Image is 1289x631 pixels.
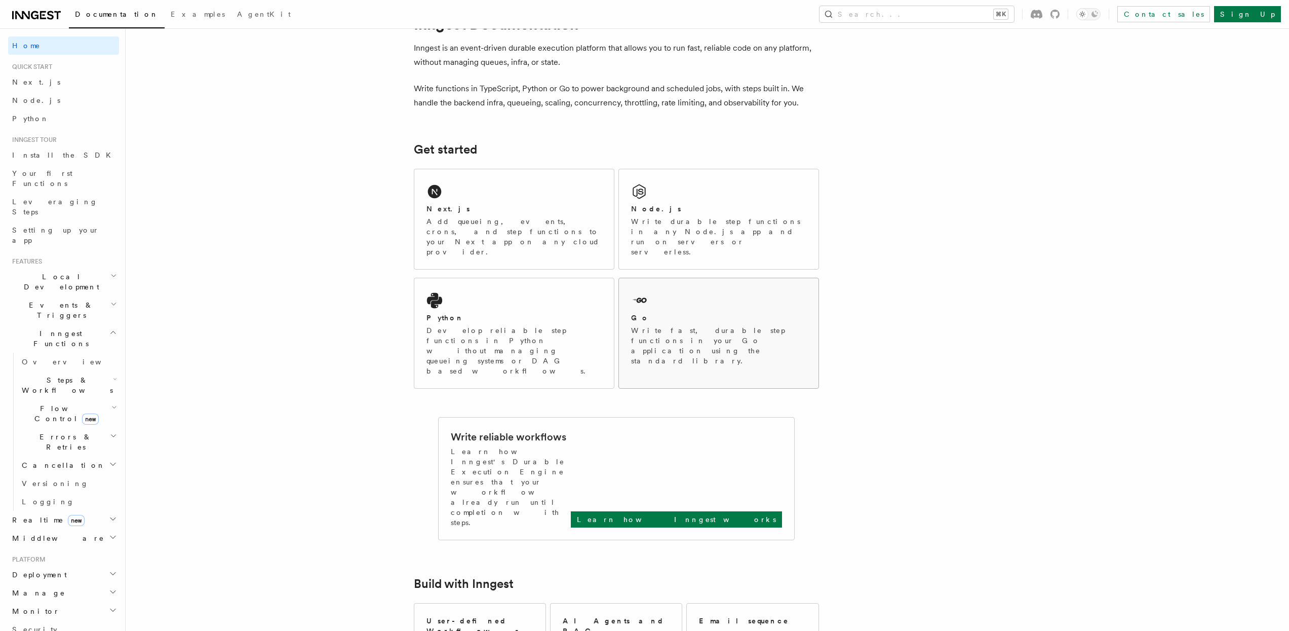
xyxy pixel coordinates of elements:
[426,325,602,376] p: Develop reliable step functions in Python without managing queueing systems or DAG based workflows.
[8,533,104,543] span: Middleware
[8,257,42,266] span: Features
[8,584,119,602] button: Manage
[8,324,119,353] button: Inngest Functions
[12,169,72,188] span: Your first Functions
[819,6,1014,22] button: Search...⌘K
[22,358,126,366] span: Overview
[631,216,806,257] p: Write durable step functions in any Node.js app and run on servers or serverless.
[12,198,98,216] span: Leveraging Steps
[1117,6,1210,22] a: Contact sales
[618,169,819,270] a: Node.jsWrite durable step functions in any Node.js app and run on servers or serverless.
[12,115,49,123] span: Python
[426,216,602,257] p: Add queueing, events, crons, and step functions to your Next app on any cloud provider.
[8,300,110,320] span: Events & Triggers
[18,375,113,395] span: Steps & Workflows
[414,278,614,389] a: PythonDevelop reliable step functions in Python without managing queueing systems or DAG based wo...
[18,403,111,424] span: Flow Control
[8,193,119,221] a: Leveraging Steps
[8,296,119,324] button: Events & Triggers
[414,142,477,157] a: Get started
[571,511,782,528] a: Learn how Inngest works
[18,456,119,474] button: Cancellation
[22,479,89,488] span: Versioning
[414,169,614,270] a: Next.jsAdd queueing, events, crons, and step functions to your Next app on any cloud provider.
[994,9,1008,19] kbd: ⌘K
[8,353,119,511] div: Inngest Functions
[18,432,110,452] span: Errors & Retries
[75,10,159,18] span: Documentation
[165,3,231,27] a: Examples
[12,41,41,51] span: Home
[12,151,117,159] span: Install the SDK
[426,204,470,214] h2: Next.js
[8,529,119,547] button: Middleware
[631,204,681,214] h2: Node.js
[8,146,119,164] a: Install the SDK
[8,588,65,598] span: Manage
[618,278,819,389] a: GoWrite fast, durable step functions in your Go application using the standard library.
[8,555,46,564] span: Platform
[22,498,74,506] span: Logging
[171,10,225,18] span: Examples
[414,82,819,110] p: Write functions in TypeScript, Python or Go to power background and scheduled jobs, with steps bu...
[8,268,119,296] button: Local Development
[8,602,119,620] button: Monitor
[68,515,85,526] span: new
[18,399,119,428] button: Flow Controlnew
[8,73,119,91] a: Next.js
[1214,6,1281,22] a: Sign Up
[8,36,119,55] a: Home
[12,78,60,86] span: Next.js
[8,136,57,144] span: Inngest tour
[231,3,297,27] a: AgentKit
[8,164,119,193] a: Your first Functions
[8,606,60,616] span: Monitor
[18,353,119,371] a: Overview
[8,515,85,525] span: Realtime
[12,226,99,244] span: Setting up your app
[82,414,99,425] span: new
[18,460,105,470] span: Cancellation
[237,10,291,18] span: AgentKit
[577,514,776,525] p: Learn how Inngest works
[8,511,119,529] button: Realtimenew
[8,570,67,580] span: Deployment
[451,447,571,528] p: Learn how Inngest's Durable Execution Engine ensures that your workflow already run until complet...
[8,63,52,71] span: Quick start
[18,474,119,493] a: Versioning
[18,371,119,399] button: Steps & Workflows
[631,325,806,366] p: Write fast, durable step functions in your Go application using the standard library.
[451,430,566,444] h2: Write reliable workflows
[12,96,60,104] span: Node.js
[414,577,514,591] a: Build with Inngest
[414,41,819,69] p: Inngest is an event-driven durable execution platform that allows you to run fast, reliable code ...
[8,91,119,109] a: Node.js
[426,313,464,323] h2: Python
[631,313,649,323] h2: Go
[8,109,119,128] a: Python
[8,566,119,584] button: Deployment
[8,272,110,292] span: Local Development
[8,328,109,349] span: Inngest Functions
[69,3,165,28] a: Documentation
[699,616,789,626] h2: Email sequence
[1076,8,1101,20] button: Toggle dark mode
[18,428,119,456] button: Errors & Retries
[18,493,119,511] a: Logging
[8,221,119,249] a: Setting up your app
